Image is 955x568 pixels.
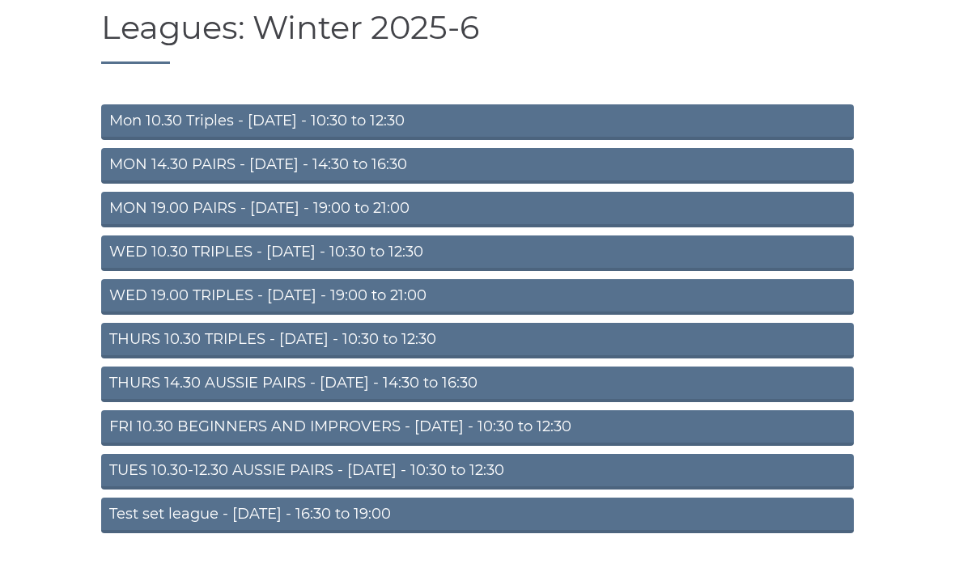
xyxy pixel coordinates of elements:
h1: Leagues: Winter 2025-6 [101,10,854,64]
a: Mon 10.30 Triples - [DATE] - 10:30 to 12:30 [101,104,854,140]
a: TUES 10.30-12.30 AUSSIE PAIRS - [DATE] - 10:30 to 12:30 [101,454,854,490]
a: MON 19.00 PAIRS - [DATE] - 19:00 to 21:00 [101,192,854,227]
a: Test set league - [DATE] - 16:30 to 19:00 [101,498,854,533]
a: THURS 14.30 AUSSIE PAIRS - [DATE] - 14:30 to 16:30 [101,367,854,402]
a: THURS 10.30 TRIPLES - [DATE] - 10:30 to 12:30 [101,323,854,358]
a: FRI 10.30 BEGINNERS AND IMPROVERS - [DATE] - 10:30 to 12:30 [101,410,854,446]
a: WED 10.30 TRIPLES - [DATE] - 10:30 to 12:30 [101,235,854,271]
a: WED 19.00 TRIPLES - [DATE] - 19:00 to 21:00 [101,279,854,315]
a: MON 14.30 PAIRS - [DATE] - 14:30 to 16:30 [101,148,854,184]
